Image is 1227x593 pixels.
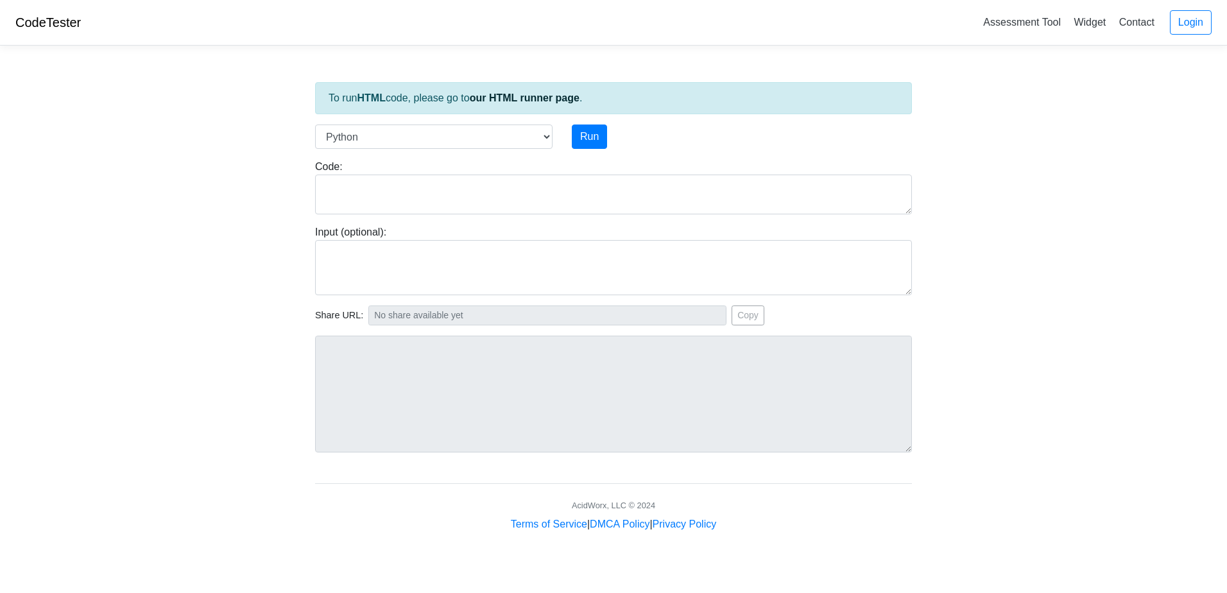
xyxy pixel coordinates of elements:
div: Input (optional): [305,225,922,295]
div: Code: [305,159,922,214]
button: Copy [732,305,764,325]
a: Login [1170,10,1212,35]
a: DMCA Policy [590,519,649,529]
div: AcidWorx, LLC © 2024 [572,499,655,511]
span: Share URL: [315,309,363,323]
a: Terms of Service [511,519,587,529]
div: To run code, please go to . [315,82,912,114]
a: CodeTester [15,15,81,30]
a: our HTML runner page [470,92,579,103]
input: No share available yet [368,305,726,325]
button: Run [572,125,607,149]
a: Widget [1068,12,1111,33]
a: Contact [1114,12,1160,33]
a: Assessment Tool [978,12,1066,33]
a: Privacy Policy [653,519,717,529]
div: | | [511,517,716,532]
strong: HTML [357,92,385,103]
